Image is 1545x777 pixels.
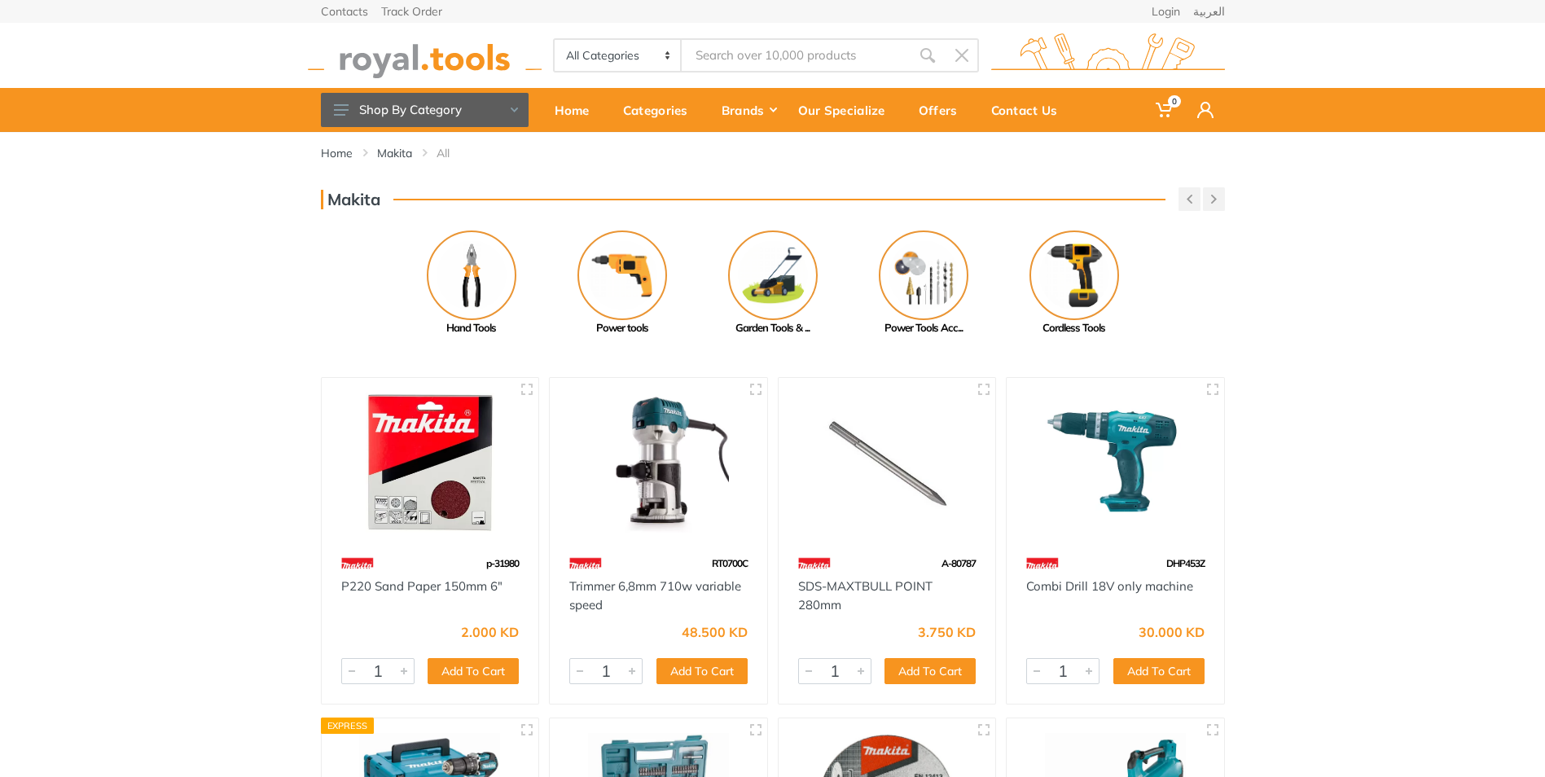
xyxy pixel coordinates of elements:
[321,6,368,17] a: Contacts
[1026,549,1059,577] img: 42.webp
[941,557,976,569] span: A-80787
[1168,95,1181,108] span: 0
[546,230,697,336] a: Power tools
[907,88,980,132] a: Offers
[793,393,981,533] img: Royal Tools - SDS-MAXTBULL POINT 280mm
[461,626,519,639] div: 2.000 KD
[1144,88,1186,132] a: 0
[1026,578,1193,594] a: Combi Drill 18V only machine
[1193,6,1225,17] a: العربية
[543,88,612,132] a: Home
[486,557,519,569] span: p-31980
[1113,658,1205,684] button: Add To Cart
[879,230,968,320] img: Royal - Power Tools Accessories
[682,626,748,639] div: 48.500 KD
[427,230,516,320] img: Royal - Hand Tools
[848,230,999,336] a: Power Tools Acc...
[577,230,667,320] img: Royal - Power tools
[1139,626,1205,639] div: 30.000 KD
[321,93,529,127] button: Shop By Category
[918,626,976,639] div: 3.750 KD
[336,393,525,533] img: Royal Tools - P220 Sand Paper 150mm 6
[308,33,542,78] img: royal.tools Logo
[697,320,848,336] div: Garden Tools & ...
[798,549,831,577] img: 42.webp
[612,93,710,127] div: Categories
[396,230,546,336] a: Hand Tools
[381,6,442,17] a: Track Order
[321,190,380,209] h3: Makita
[697,230,848,336] a: Garden Tools & ...
[728,230,818,320] img: Royal - Garden Tools & Accessories
[612,88,710,132] a: Categories
[798,578,933,612] a: SDS-MAXTBULL POINT 280mm
[555,40,683,71] select: Category
[341,578,503,594] a: P220 Sand Paper 150mm 6"
[437,145,474,161] li: All
[546,320,697,336] div: Power tools
[1152,6,1180,17] a: Login
[787,93,907,127] div: Our Specialize
[396,320,546,336] div: Hand Tools
[656,658,748,684] button: Add To Cart
[907,93,980,127] div: Offers
[991,33,1225,78] img: royal.tools Logo
[1021,393,1209,533] img: Royal Tools - Combi Drill 18V only machine
[682,38,910,72] input: Site search
[569,578,741,612] a: Trimmer 6,8mm 710w variable speed
[321,145,353,161] a: Home
[884,658,976,684] button: Add To Cart
[848,320,999,336] div: Power Tools Acc...
[1166,557,1205,569] span: DHP453Z
[787,88,907,132] a: Our Specialize
[999,230,1149,336] a: Cordless Tools
[543,93,612,127] div: Home
[999,320,1149,336] div: Cordless Tools
[321,718,375,734] div: Express
[980,88,1080,132] a: Contact Us
[569,549,602,577] img: 42.webp
[341,549,374,577] img: 42.webp
[377,145,412,161] a: Makita
[428,658,519,684] button: Add To Cart
[980,93,1080,127] div: Contact Us
[321,145,1225,161] nav: breadcrumb
[564,393,753,533] img: Royal Tools - Trimmer 6,8mm 710w variable speed
[712,557,748,569] span: RT0700C
[710,93,787,127] div: Brands
[1029,230,1119,320] img: Royal - Cordless Tools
